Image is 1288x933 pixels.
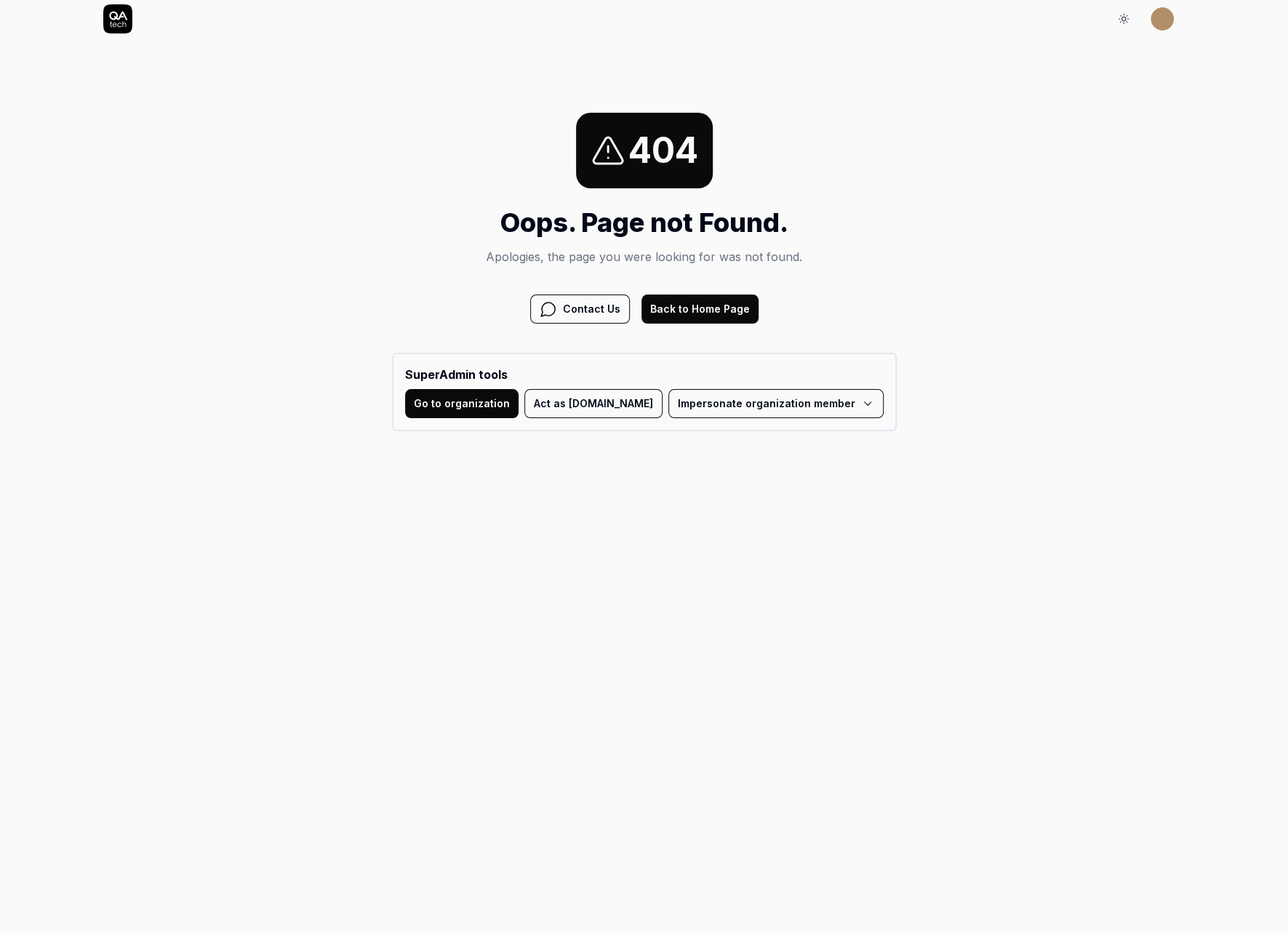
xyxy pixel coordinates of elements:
[392,248,897,265] p: Apologies, the page you were looking for was not found.
[530,295,630,324] button: Contact Us
[405,389,519,418] button: Go to organization
[405,366,884,383] b: SuperAdmin tools
[392,203,897,242] h1: Oops. Page not Found.
[668,389,884,418] button: Impersonate organization member
[628,124,698,177] span: 404
[524,389,663,418] button: Act as [DOMAIN_NAME]
[641,295,759,324] button: Back to Home Page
